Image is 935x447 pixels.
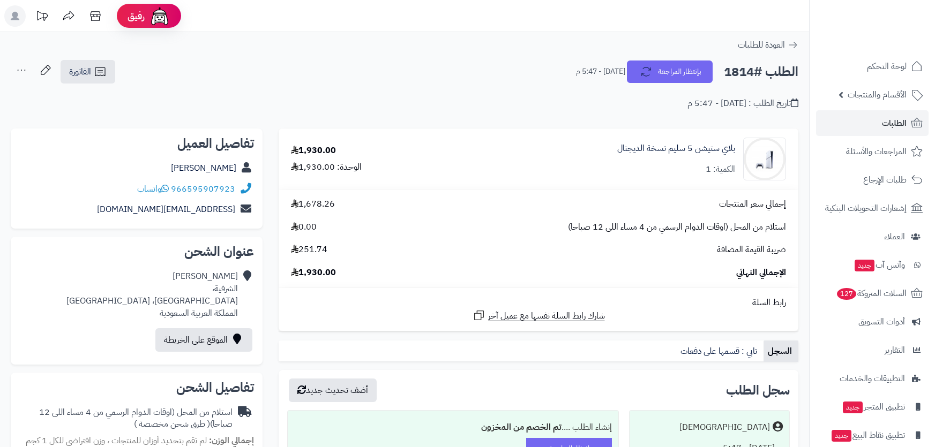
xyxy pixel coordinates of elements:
[291,145,336,157] div: 1,930.00
[283,297,794,309] div: رابط السلة
[568,221,786,233] span: استلام من المحل (اوقات الدوام الرسمي من 4 مساء اللى 12 صباحا)
[764,340,798,362] a: السجل
[627,60,713,83] button: بإنتظار المراجعة
[816,224,929,249] a: العملاء
[679,421,770,434] div: [DEMOGRAPHIC_DATA]
[825,201,907,216] span: إشعارات التحويلات البنكية
[149,5,170,27] img: ai-face.png
[884,229,905,244] span: العملاء
[28,5,55,29] a: تحديثات المنصة
[831,428,905,443] span: تطبيق نقاط البيع
[66,270,238,319] div: [PERSON_NAME] الشرفية، [GEOGRAPHIC_DATA]، [GEOGRAPHIC_DATA] المملكة العربية السعودية
[719,198,786,210] span: إجمالي سعر المنتجات
[291,198,335,210] span: 1,678.26
[816,139,929,164] a: المراجعات والأسئلة
[289,378,377,402] button: أضف تحديث جديد
[836,286,907,301] span: السلات المتروكة
[171,162,236,175] a: [PERSON_NAME]
[473,309,605,322] a: شارك رابط السلة نفسها مع عميل آخر
[816,309,929,335] a: أدوات التسويق
[816,252,929,278] a: وآتس آبجديد
[134,418,210,430] span: ( طرق شحن مخصصة )
[816,54,929,79] a: لوحة التحكم
[832,430,851,442] span: جديد
[842,399,905,414] span: تطبيق المتجر
[736,267,786,279] span: الإجمالي النهائي
[867,59,907,74] span: لوحة التحكم
[855,260,874,271] span: جديد
[687,97,798,110] div: تاريخ الطلب : [DATE] - 5:47 م
[846,144,907,159] span: المراجعات والأسئلة
[26,434,207,447] span: لم تقم بتحديد أوزان للمنتجات ، وزن افتراضي للكل 1 كجم
[209,434,254,447] strong: إجمالي الوزن:
[69,65,91,78] span: الفاتورة
[724,61,798,83] h2: الطلب #1814
[19,137,254,150] h2: تفاصيل العميل
[19,406,233,431] div: استلام من المحل (اوقات الدوام الرسمي من 4 مساء اللى 12 صباحا)
[816,167,929,193] a: طلبات الإرجاع
[843,401,863,413] span: جديد
[848,87,907,102] span: الأقسام والمنتجات
[717,244,786,256] span: ضريبة القيمة المضافة
[885,343,905,358] span: التقارير
[291,267,336,279] span: 1,930.00
[744,138,786,180] img: 1703944086-51fM0CKG+HL._SL1500_-90x90.jpg
[862,8,925,31] img: logo-2.png
[882,116,907,131] span: الطلبات
[738,39,785,51] span: العودة للطلبات
[137,183,169,195] a: واتساب
[291,244,327,256] span: 251.74
[816,281,929,306] a: السلات المتروكة127
[488,310,605,322] span: شارك رابط السلة نفسها مع عميل آخر
[676,340,764,362] a: تابي : قسمها على دفعات
[617,142,735,155] a: بلاي ستيشن 5 سليم نسخة الديجتال
[840,371,905,386] span: التطبيقات والخدمات
[128,10,145,22] span: رفيق
[291,161,362,173] div: الوحدة: 1,930.00
[726,384,790,397] h3: سجل الطلب
[816,195,929,221] a: إشعارات التحويلات البنكية
[481,421,562,434] b: تم الخصم من المخزون
[155,328,252,352] a: الموقع على الخريطة
[816,366,929,391] a: التطبيقات والخدمات
[858,314,905,329] span: أدوات التسويق
[816,110,929,136] a: الطلبات
[706,163,735,176] div: الكمية: 1
[836,287,857,300] span: 127
[291,221,317,233] span: 0.00
[738,39,798,51] a: العودة للطلبات
[294,417,612,438] div: إنشاء الطلب ....
[97,203,235,216] a: [EMAIL_ADDRESS][DOMAIN_NAME]
[816,394,929,420] a: تطبيق المتجرجديد
[19,381,254,394] h2: تفاصيل الشحن
[19,245,254,258] h2: عنوان الشحن
[576,66,625,77] small: [DATE] - 5:47 م
[61,60,115,84] a: الفاتورة
[816,337,929,363] a: التقارير
[854,257,905,272] span: وآتس آب
[863,172,907,187] span: طلبات الإرجاع
[171,183,235,195] a: 966595907923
